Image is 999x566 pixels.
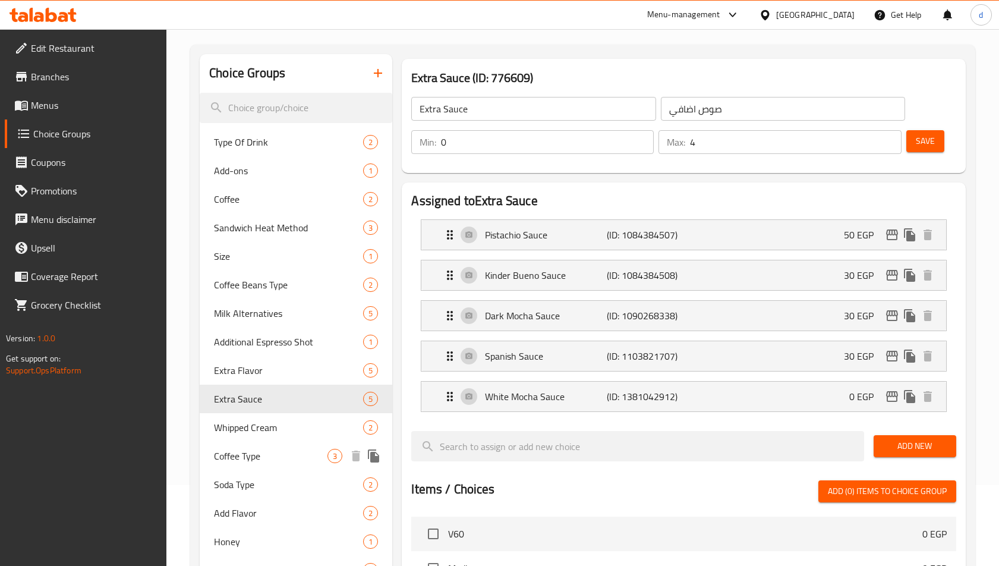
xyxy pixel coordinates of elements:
[364,137,377,148] span: 2
[919,307,937,325] button: delete
[901,388,919,405] button: duplicate
[883,226,901,244] button: edit
[421,220,946,250] div: Expand
[363,420,378,435] div: Choices
[363,506,378,520] div: Choices
[485,228,606,242] p: Pistachio Sauce
[31,98,157,112] span: Menus
[411,192,956,210] h2: Assigned to Extra Sauce
[919,388,937,405] button: delete
[31,41,157,55] span: Edit Restaurant
[200,442,392,470] div: Coffee Type3deleteduplicate
[200,128,392,156] div: Type Of Drink2
[214,192,363,206] span: Coffee
[421,341,946,371] div: Expand
[5,120,167,148] a: Choice Groups
[818,480,956,502] button: Add (0) items to choice group
[485,309,606,323] p: Dark Mocha Sauce
[200,299,392,328] div: Milk Alternatives5
[5,291,167,319] a: Grocery Checklist
[200,413,392,442] div: Whipped Cream2
[6,331,35,346] span: Version:
[607,268,688,282] p: (ID: 1084384508)
[214,163,363,178] span: Add-ons
[607,389,688,404] p: (ID: 1381042912)
[901,307,919,325] button: duplicate
[364,479,377,490] span: 2
[365,447,383,465] button: duplicate
[844,349,883,363] p: 30 EGP
[919,226,937,244] button: delete
[647,8,720,22] div: Menu-management
[364,394,377,405] span: 5
[200,328,392,356] div: Additional Espresso Shot1
[363,192,378,206] div: Choices
[901,266,919,284] button: duplicate
[214,477,363,492] span: Soda Type
[31,298,157,312] span: Grocery Checklist
[200,271,392,299] div: Coffee Beans Type2
[363,363,378,378] div: Choices
[448,527,922,541] span: V60
[411,295,956,336] li: Expand
[37,331,55,346] span: 1.0.0
[200,242,392,271] div: Size1
[883,388,901,405] button: edit
[5,262,167,291] a: Coverage Report
[5,177,167,205] a: Promotions
[364,422,377,433] span: 2
[33,127,157,141] span: Choice Groups
[31,155,157,169] span: Coupons
[421,260,946,290] div: Expand
[411,68,956,87] h3: Extra Sauce (ID: 776609)
[200,527,392,556] div: Honey1
[874,435,956,457] button: Add New
[901,347,919,365] button: duplicate
[364,337,377,348] span: 1
[214,363,363,378] span: Extra Flavor
[200,499,392,527] div: Add Flavor2
[31,269,157,284] span: Coverage Report
[214,392,363,406] span: Extra Sauce
[420,135,436,149] p: Min:
[347,447,365,465] button: delete
[607,309,688,323] p: (ID: 1090268338)
[421,521,446,546] span: Select choice
[200,156,392,185] div: Add-ons1
[214,221,363,235] span: Sandwich Heat Method
[363,135,378,149] div: Choices
[844,309,883,323] p: 30 EGP
[421,382,946,411] div: Expand
[411,376,956,417] li: Expand
[363,534,378,549] div: Choices
[327,449,342,463] div: Choices
[485,268,606,282] p: Kinder Bueno Sauce
[214,449,327,463] span: Coffee Type
[200,356,392,385] div: Extra Flavor5
[363,221,378,235] div: Choices
[364,194,377,205] span: 2
[364,222,377,234] span: 3
[411,431,864,461] input: search
[214,249,363,263] span: Size
[883,266,901,284] button: edit
[200,385,392,413] div: Extra Sauce5
[364,536,377,548] span: 1
[607,228,688,242] p: (ID: 1084384507)
[411,480,494,498] h2: Items / Choices
[5,205,167,234] a: Menu disclaimer
[364,251,377,262] span: 1
[607,349,688,363] p: (ID: 1103821707)
[883,347,901,365] button: edit
[364,165,377,177] span: 1
[485,349,606,363] p: Spanish Sauce
[5,234,167,262] a: Upsell
[901,226,919,244] button: duplicate
[364,365,377,376] span: 5
[200,185,392,213] div: Coffee2
[5,34,167,62] a: Edit Restaurant
[209,64,285,82] h2: Choice Groups
[667,135,685,149] p: Max:
[411,215,956,255] li: Expand
[6,351,61,366] span: Get support on:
